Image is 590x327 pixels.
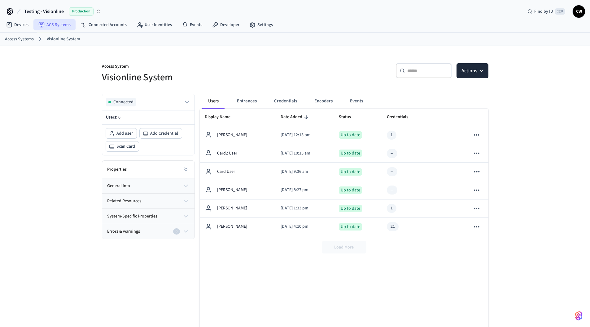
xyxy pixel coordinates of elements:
[207,19,244,30] a: Developer
[281,150,329,157] p: [DATE] 10:15 am
[205,112,238,122] span: Display Name
[177,19,207,30] a: Events
[281,132,329,138] p: [DATE] 12:13 pm
[345,94,368,109] button: Events
[1,19,33,30] a: Devices
[202,94,225,109] button: Users
[116,130,133,137] span: Add user
[113,99,133,105] span: Connected
[339,186,362,194] div: Up to date
[269,94,302,109] button: Credentials
[281,205,329,212] p: [DATE] 1:33 pm
[150,130,178,137] span: Add Credential
[391,205,393,212] div: 1
[391,187,394,193] div: --
[244,19,278,30] a: Settings
[457,63,488,78] button: Actions
[107,166,127,172] h2: Properties
[391,132,393,138] div: 1
[309,94,338,109] button: Encoders
[217,150,237,157] p: Card2 User
[69,7,94,16] span: Production
[102,209,194,224] button: system-specific properties
[200,109,488,236] table: sticky table
[391,223,395,230] div: 21
[339,223,362,231] div: Up to date
[217,223,247,230] p: [PERSON_NAME]
[47,36,80,43] a: Visionline System
[522,6,570,17] div: Find by ID⌘ K
[5,36,34,43] a: Access Systems
[217,205,247,212] p: [PERSON_NAME]
[102,63,291,71] p: Access System
[281,112,310,122] span: Date Added
[106,128,137,138] button: Add user
[573,5,585,18] button: CW
[107,198,141,204] span: related resources
[339,168,362,176] div: Up to date
[102,71,291,84] h5: Visionline System
[339,205,362,212] div: Up to date
[575,311,583,321] img: SeamLogoGradient.69752ec5.svg
[132,19,177,30] a: User Identities
[107,213,157,220] span: system-specific properties
[281,168,329,175] p: [DATE] 9:36 am
[102,224,194,239] button: Errors & warnings0
[106,114,191,121] p: Users:
[281,187,329,193] p: [DATE] 8:27 pm
[116,143,135,150] span: Scan Card
[281,223,329,230] p: [DATE] 4:10 pm
[391,168,394,175] div: --
[555,8,565,15] span: ⌘ K
[118,114,120,120] span: 6
[217,132,247,138] p: [PERSON_NAME]
[573,6,584,17] span: CW
[24,8,64,15] span: Testing - Visionline
[173,228,180,235] div: 0
[534,8,553,15] span: Find by ID
[106,141,139,151] button: Scan Card
[339,112,359,122] span: Status
[102,194,194,208] button: related resources
[339,150,362,157] div: Up to date
[217,187,247,193] p: [PERSON_NAME]
[217,168,235,175] p: Card User
[339,131,362,139] div: Up to date
[106,98,191,106] button: Connected
[33,19,76,30] a: ACS Systems
[107,228,140,235] span: Errors & warnings
[387,112,416,122] span: Credentials
[391,150,394,157] div: --
[107,183,130,189] span: general info
[76,19,132,30] a: Connected Accounts
[140,128,182,138] button: Add Credential
[102,178,194,193] button: general info
[232,94,262,109] button: Entrances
